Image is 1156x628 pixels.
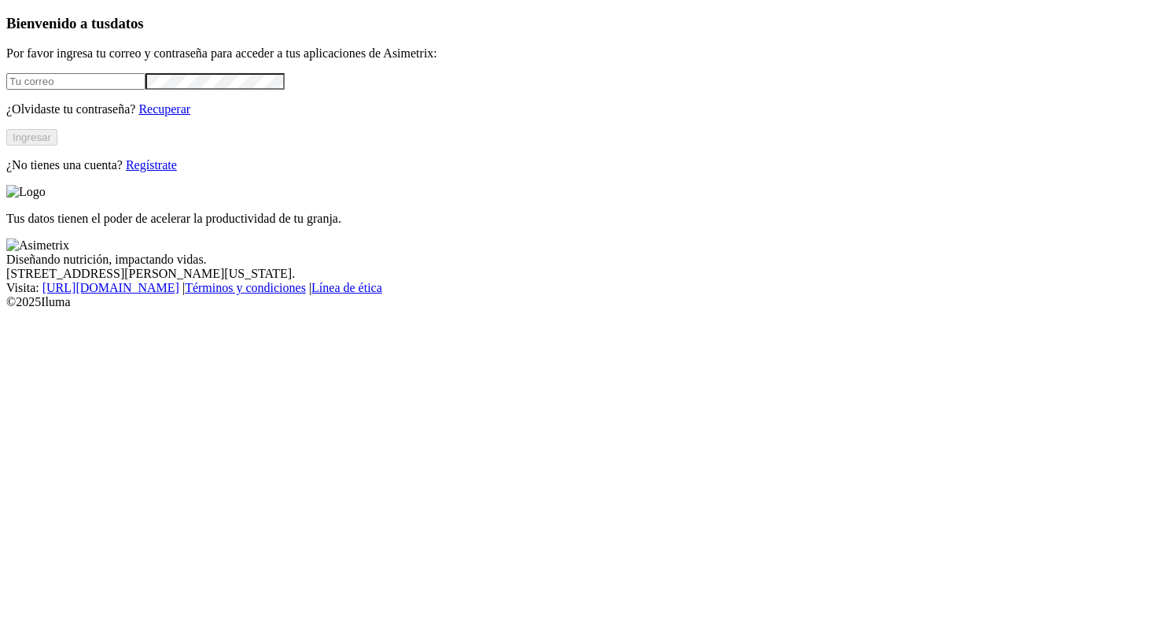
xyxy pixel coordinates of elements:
[42,281,179,294] a: [URL][DOMAIN_NAME]
[6,281,1150,295] div: Visita : | |
[6,46,1150,61] p: Por favor ingresa tu correo y contraseña para acceder a tus aplicaciones de Asimetrix:
[6,158,1150,172] p: ¿No tienes una cuenta?
[6,253,1150,267] div: Diseñando nutrición, impactando vidas.
[311,281,382,294] a: Línea de ética
[6,15,1150,32] h3: Bienvenido a tus
[6,102,1150,116] p: ¿Olvidaste tu contraseña?
[6,238,69,253] img: Asimetrix
[126,158,177,172] a: Regístrate
[6,185,46,199] img: Logo
[6,267,1150,281] div: [STREET_ADDRESS][PERSON_NAME][US_STATE].
[6,129,57,146] button: Ingresar
[6,212,1150,226] p: Tus datos tienen el poder de acelerar la productividad de tu granja.
[138,102,190,116] a: Recuperar
[110,15,144,31] span: datos
[185,281,306,294] a: Términos y condiciones
[6,73,145,90] input: Tu correo
[6,295,1150,309] div: © 2025 Iluma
